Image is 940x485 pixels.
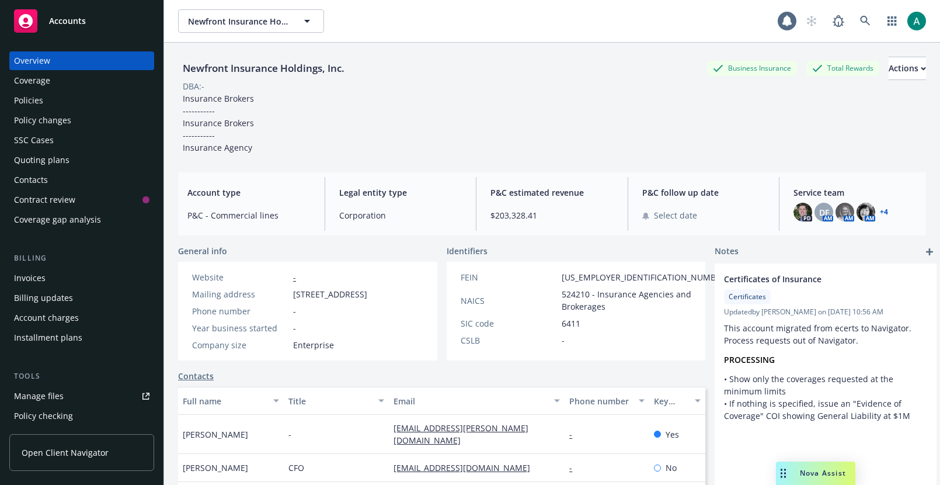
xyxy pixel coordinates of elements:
[724,273,897,285] span: Certificates of Insurance
[14,171,48,189] div: Contacts
[9,71,154,90] a: Coverage
[562,317,580,330] span: 6411
[339,186,462,199] span: Legal entity type
[724,307,927,317] span: Updated by [PERSON_NAME] on [DATE] 10:56 AM
[192,339,288,351] div: Company size
[461,334,557,347] div: CSLB
[293,288,367,300] span: [STREET_ADDRESS]
[724,373,927,422] p: • Show only the coverages requested at the minimum limits • If nothing is specified, issue an "Ev...
[569,462,582,473] a: -
[889,57,926,80] button: Actions
[9,269,154,287] a: Invoices
[389,387,565,415] button: Email
[880,9,904,33] a: Switch app
[9,51,154,70] a: Overview
[183,93,256,153] span: Insurance Brokers ----------- Insurance Brokers ----------- Insurance Agency
[9,309,154,327] a: Account charges
[14,210,101,229] div: Coverage gap analysis
[715,264,936,431] div: Certificates of InsuranceCertificatesUpdatedby [PERSON_NAME] on [DATE] 10:56 AMThis account migra...
[9,328,154,347] a: Installment plans
[461,295,557,307] div: NAICS
[9,210,154,229] a: Coverage gap analysis
[183,395,266,407] div: Full name
[857,203,875,221] img: photo
[22,446,109,459] span: Open Client Navigator
[293,322,296,334] span: -
[793,203,812,221] img: photo
[187,186,311,199] span: Account type
[447,245,488,257] span: Identifiers
[654,395,688,407] div: Key contact
[188,15,289,27] span: Newfront Insurance Holdings, Inc.
[793,186,917,199] span: Service team
[707,61,797,75] div: Business Insurance
[14,269,46,287] div: Invoices
[14,387,64,406] div: Manage files
[14,407,73,425] div: Policy checking
[9,190,154,209] a: Contract review
[642,186,765,199] span: P&C follow up date
[192,288,288,300] div: Mailing address
[806,61,879,75] div: Total Rewards
[178,245,227,257] span: General info
[9,5,154,37] a: Accounts
[14,71,50,90] div: Coverage
[9,252,154,264] div: Billing
[183,428,248,441] span: [PERSON_NAME]
[666,462,677,474] span: No
[293,305,296,317] span: -
[729,292,766,302] span: Certificates
[724,354,775,365] strong: PROCESSING
[569,429,582,440] a: -
[178,387,284,415] button: Full name
[724,322,927,347] p: This account migrated from ecerts to Navigator. Process requests out of Navigator.
[14,51,50,70] div: Overview
[9,131,154,150] a: SSC Cases
[889,57,926,79] div: Actions
[14,190,75,209] div: Contract review
[654,209,697,221] span: Select date
[9,289,154,307] a: Billing updates
[922,245,936,259] a: add
[800,9,823,33] a: Start snowing
[293,339,334,351] span: Enterprise
[288,428,291,441] span: -
[490,209,614,221] span: $203,328.41
[562,288,729,313] span: 524210 - Insurance Agencies and Brokerages
[9,171,154,189] a: Contacts
[192,271,288,283] div: Website
[800,468,846,478] span: Nova Assist
[819,206,829,219] span: DF
[9,151,154,169] a: Quoting plans
[649,387,705,415] button: Key contact
[461,317,557,330] div: SIC code
[880,209,888,216] a: +4
[827,9,850,33] a: Report a Bug
[14,289,73,307] div: Billing updates
[835,203,854,221] img: photo
[394,395,547,407] div: Email
[178,9,324,33] button: Newfront Insurance Holdings, Inc.
[178,61,349,76] div: Newfront Insurance Holdings, Inc.
[461,271,557,283] div: FEIN
[288,462,304,474] span: CFO
[715,245,739,259] span: Notes
[666,428,679,441] span: Yes
[284,387,389,415] button: Title
[14,131,54,150] div: SSC Cases
[14,91,43,110] div: Policies
[9,111,154,130] a: Policy changes
[854,9,877,33] a: Search
[14,151,69,169] div: Quoting plans
[183,462,248,474] span: [PERSON_NAME]
[9,91,154,110] a: Policies
[562,271,729,283] span: [US_EMPLOYER_IDENTIFICATION_NUMBER]
[394,462,539,473] a: [EMAIL_ADDRESS][DOMAIN_NAME]
[490,186,614,199] span: P&C estimated revenue
[192,305,288,317] div: Phone number
[9,370,154,382] div: Tools
[9,407,154,425] a: Policy checking
[569,395,631,407] div: Phone number
[288,395,372,407] div: Title
[9,387,154,406] a: Manage files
